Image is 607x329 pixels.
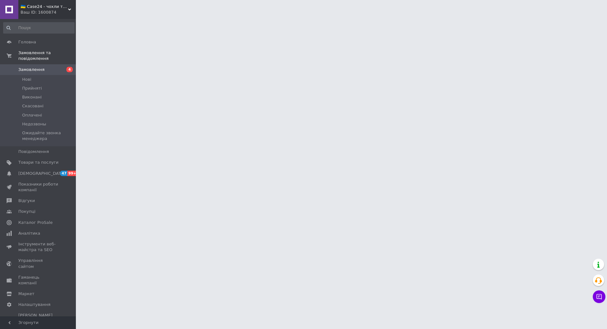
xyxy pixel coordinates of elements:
span: Налаштування [18,302,51,307]
span: 4 [66,67,73,72]
span: 🇺🇦 Case24 - чохли та аксесуари для смартфонів та планшетів [21,4,68,9]
div: Ваш ID: 1600874 [21,9,76,15]
span: Нові [22,77,31,82]
span: Виконані [22,94,42,100]
span: Гаманець компанії [18,275,58,286]
span: Ожидайте звонка менеджера [22,130,74,142]
span: Маркет [18,291,34,297]
span: Повідомлення [18,149,49,155]
input: Пошук [3,22,75,34]
span: Показники роботи компанії [18,181,58,193]
span: Управління сайтом [18,258,58,269]
span: Оплачені [22,112,42,118]
span: [DEMOGRAPHIC_DATA] [18,171,65,176]
span: Товари та послуги [18,160,58,165]
span: Головна [18,39,36,45]
span: Каталог ProSale [18,220,52,225]
button: Чат з покупцем [593,290,605,303]
span: Прийняті [22,85,42,91]
span: 99+ [67,171,78,176]
span: Замовлення та повідомлення [18,50,76,61]
span: Аналітика [18,231,40,236]
span: Недозвоны [22,121,46,127]
span: Замовлення [18,67,45,73]
span: Покупці [18,209,35,214]
span: Відгуки [18,198,35,204]
span: 47 [60,171,67,176]
span: Інструменти веб-майстра та SEO [18,241,58,253]
span: Скасовані [22,103,44,109]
